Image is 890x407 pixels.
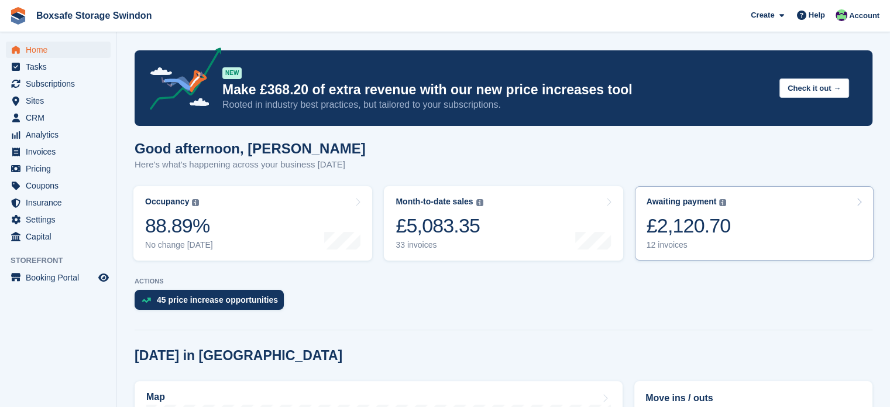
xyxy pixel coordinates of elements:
[32,6,156,25] a: Boxsafe Storage Swindon
[145,197,189,207] div: Occupancy
[26,269,96,286] span: Booking Portal
[26,59,96,75] span: Tasks
[647,240,731,250] div: 12 invoices
[11,255,116,266] span: Storefront
[6,110,111,126] a: menu
[140,47,222,114] img: price-adjustments-announcement-icon-8257ccfd72463d97f412b2fc003d46551f7dbcb40ab6d574587a9cd5c0d94...
[6,228,111,245] a: menu
[97,271,111,285] a: Preview store
[647,197,717,207] div: Awaiting payment
[26,126,96,143] span: Analytics
[396,197,473,207] div: Month-to-date sales
[26,76,96,92] span: Subscriptions
[192,199,199,206] img: icon-info-grey-7440780725fd019a000dd9b08b2336e03edf1995a4989e88bcd33f0948082b44.svg
[384,186,623,261] a: Month-to-date sales £5,083.35 33 invoices
[9,7,27,25] img: stora-icon-8386f47178a22dfd0bd8f6a31ec36ba5ce8667c1dd55bd0f319d3a0aa187defe.svg
[26,228,96,245] span: Capital
[6,42,111,58] a: menu
[645,391,861,405] h2: Move ins / outs
[719,199,726,206] img: icon-info-grey-7440780725fd019a000dd9b08b2336e03edf1995a4989e88bcd33f0948082b44.svg
[145,214,213,238] div: 88.89%
[26,194,96,211] span: Insurance
[809,9,825,21] span: Help
[145,240,213,250] div: No change [DATE]
[135,278,872,285] p: ACTIONS
[751,9,774,21] span: Create
[26,211,96,228] span: Settings
[142,297,151,303] img: price_increase_opportunities-93ffe204e8149a01c8c9dc8f82e8f89637d9d84a8eef4429ea346261dce0b2c0.svg
[135,290,290,316] a: 45 price increase opportunities
[6,76,111,92] a: menu
[26,160,96,177] span: Pricing
[6,160,111,177] a: menu
[135,141,366,156] h1: Good afternoon, [PERSON_NAME]
[836,9,847,21] img: Kim Virabi
[6,143,111,160] a: menu
[396,214,483,238] div: £5,083.35
[157,295,278,305] div: 45 price increase opportunities
[6,93,111,109] a: menu
[849,10,879,22] span: Account
[6,211,111,228] a: menu
[26,177,96,194] span: Coupons
[135,158,366,172] p: Here's what's happening across your business [DATE]
[647,214,731,238] div: £2,120.70
[26,93,96,109] span: Sites
[146,392,165,402] h2: Map
[779,78,849,98] button: Check it out →
[135,348,342,364] h2: [DATE] in [GEOGRAPHIC_DATA]
[133,186,372,261] a: Occupancy 88.89% No change [DATE]
[26,42,96,58] span: Home
[6,177,111,194] a: menu
[26,110,96,126] span: CRM
[6,194,111,211] a: menu
[222,67,242,79] div: NEW
[222,81,770,98] p: Make £368.20 of extra revenue with our new price increases tool
[6,59,111,75] a: menu
[6,269,111,286] a: menu
[222,98,770,111] p: Rooted in industry best practices, but tailored to your subscriptions.
[26,143,96,160] span: Invoices
[476,199,483,206] img: icon-info-grey-7440780725fd019a000dd9b08b2336e03edf1995a4989e88bcd33f0948082b44.svg
[635,186,874,261] a: Awaiting payment £2,120.70 12 invoices
[396,240,483,250] div: 33 invoices
[6,126,111,143] a: menu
